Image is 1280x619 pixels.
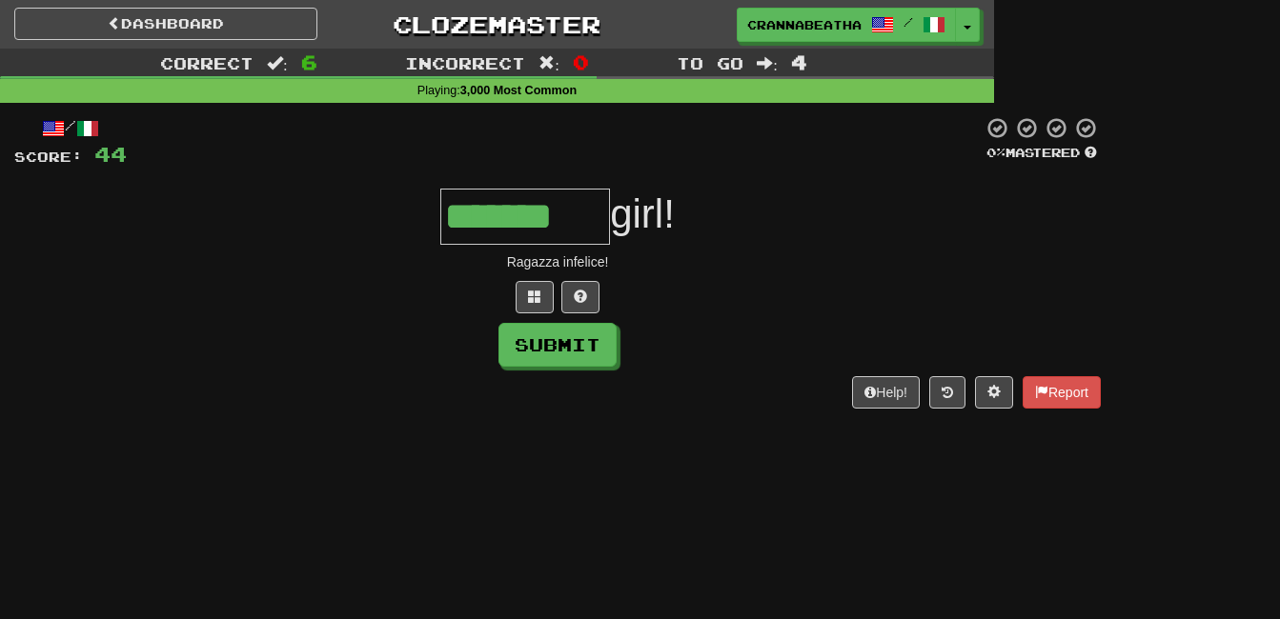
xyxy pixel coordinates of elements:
span: 6 [301,50,317,73]
button: Round history (alt+y) [929,376,965,409]
span: : [538,55,559,71]
a: crannabeatha / [737,8,956,42]
button: Submit [498,323,617,367]
span: : [267,55,288,71]
span: girl! [610,191,675,236]
span: / [904,15,913,29]
span: 4 [791,50,807,73]
strong: 3,000 Most Common [460,84,577,97]
a: Dashboard [14,8,317,40]
div: Mastered [983,145,1101,162]
span: 44 [94,142,127,166]
button: Help! [852,376,920,409]
span: 0 [573,50,589,73]
span: crannabeatha [747,16,862,33]
span: 0 % [986,145,1006,160]
span: To go [677,53,743,72]
button: Single letter hint - you only get 1 per sentence and score half the points! alt+h [561,281,599,313]
span: Score: [14,149,83,165]
div: Ragazza infelice! [14,252,1101,271]
button: Report [1023,376,1101,409]
a: Clozemaster [346,8,649,41]
button: Switch sentence to multiple choice alt+p [516,281,554,313]
span: Correct [160,53,254,72]
span: : [757,55,778,71]
div: / [14,116,127,140]
span: Incorrect [405,53,525,72]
